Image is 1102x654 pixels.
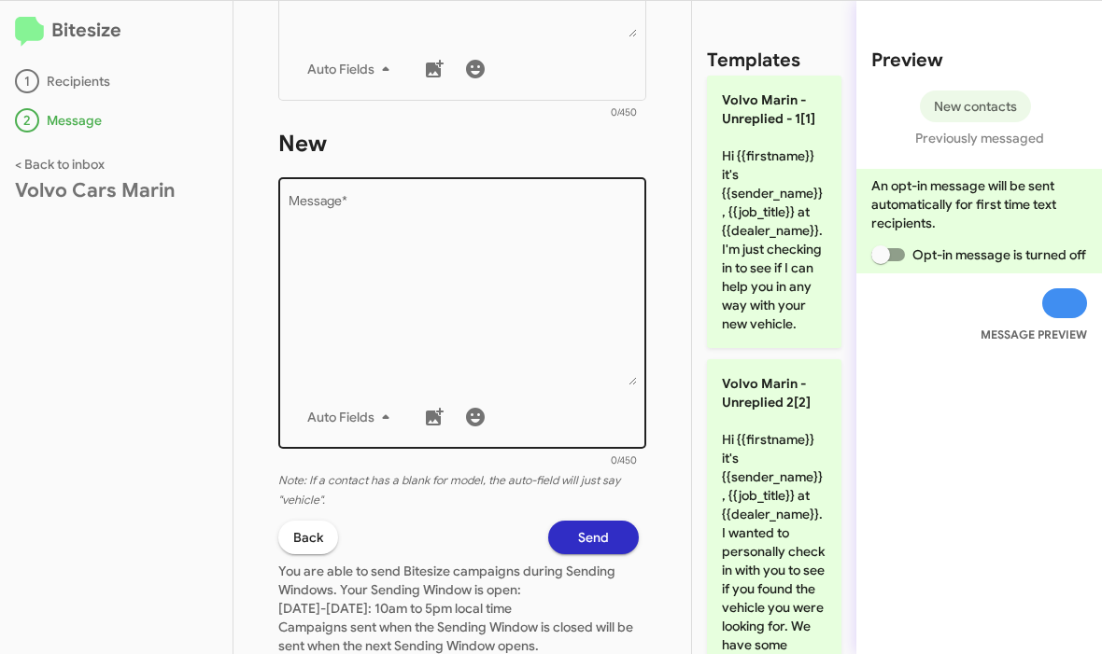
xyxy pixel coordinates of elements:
div: Message [15,108,218,132]
img: logo-minimal.svg [15,17,44,47]
button: Previously messaged [901,122,1058,154]
h2: Bitesize [15,16,218,47]
h2: Templates [707,46,800,76]
div: Volvo Cars Marin [15,181,218,200]
h1: New [278,129,646,159]
span: Send [578,521,609,554]
span: Previously messaged [915,122,1044,154]
mat-hint: 0/450 [611,107,637,118]
span: Volvo Marin - Unreplied - 1[1] [722,91,815,127]
span: Auto Fields [307,52,397,86]
p: Hi {{firstname}} it's {{sender_name}}, {{job_title}} at {{dealer_name}}. I'm just checking in to ... [707,76,841,348]
button: Back [278,521,338,554]
small: MESSAGE PREVIEW [981,326,1087,344]
button: Auto Fields [292,400,412,434]
button: New contacts [920,90,1031,122]
div: 2 [15,108,39,132]
h2: Preview [871,46,1087,76]
div: Recipients [15,69,218,93]
span: New contacts [934,90,1017,122]
p: An opt-in message will be sent automatically for first time text recipients. [871,176,1087,232]
button: Auto Fields [292,52,412,86]
i: Note: If a contact has a blank for model, the auto-field will just say "vehicle". [278,473,620,508]
button: Send [548,521,639,554]
div: 1 [15,69,39,93]
a: < Back to inbox [15,156,105,173]
span: Auto Fields [307,400,397,434]
span: Volvo Marin - Unreplied 2[2] [722,375,811,410]
mat-hint: 0/450 [611,455,637,466]
span: Back [293,521,323,554]
span: Opt-in message is turned off [912,244,1086,266]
